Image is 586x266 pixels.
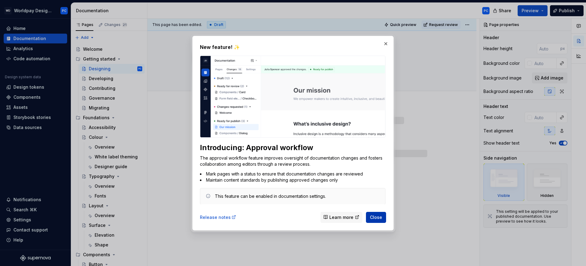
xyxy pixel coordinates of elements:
p: The approval workflow feature improves oversight of documentation changes and fosters collaborati... [200,155,385,167]
span: Learn more [329,214,353,220]
div: Introducing: Approval workflow [200,142,385,152]
button: Close [366,212,386,223]
h2: New feature! ✨ [200,43,386,51]
li: Mark pages with a status to ensure that documentation changes are reviewed [200,171,385,177]
li: Maintain content standards by publishing approved changes only [200,177,385,183]
a: Release notes [200,214,236,220]
span: Close [370,214,382,220]
a: Learn more [320,212,362,223]
div: This feature can be enabled in documentation settings. [215,193,326,199]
